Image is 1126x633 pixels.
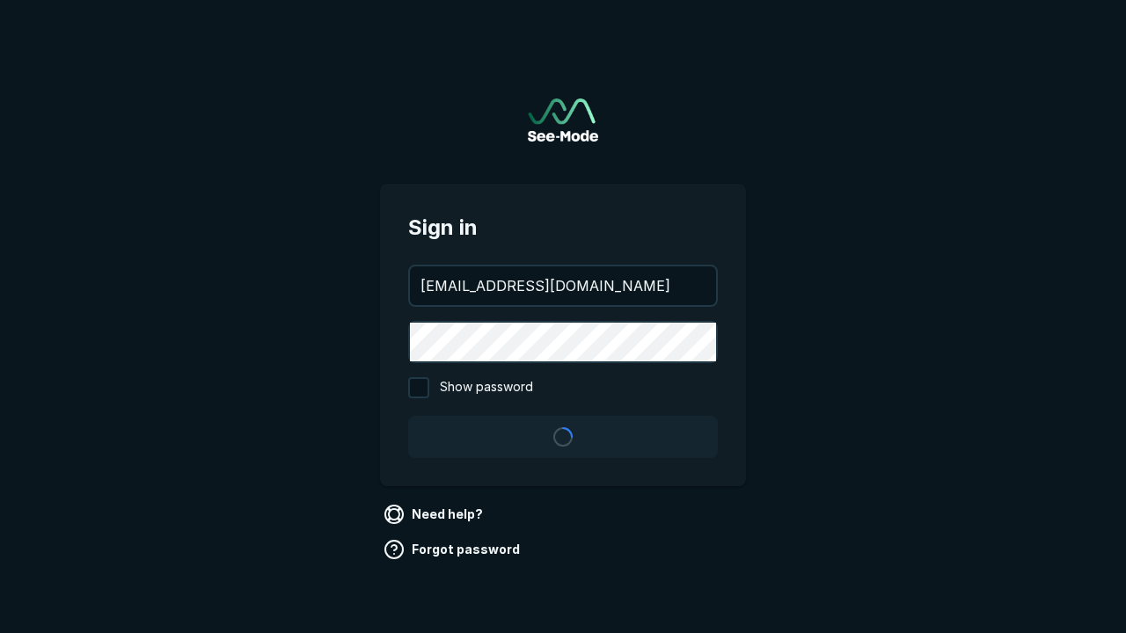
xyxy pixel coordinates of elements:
a: Need help? [380,500,490,528]
a: Forgot password [380,535,527,564]
span: Show password [440,377,533,398]
a: Go to sign in [528,98,598,142]
img: See-Mode Logo [528,98,598,142]
span: Sign in [408,212,718,244]
input: your@email.com [410,266,716,305]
